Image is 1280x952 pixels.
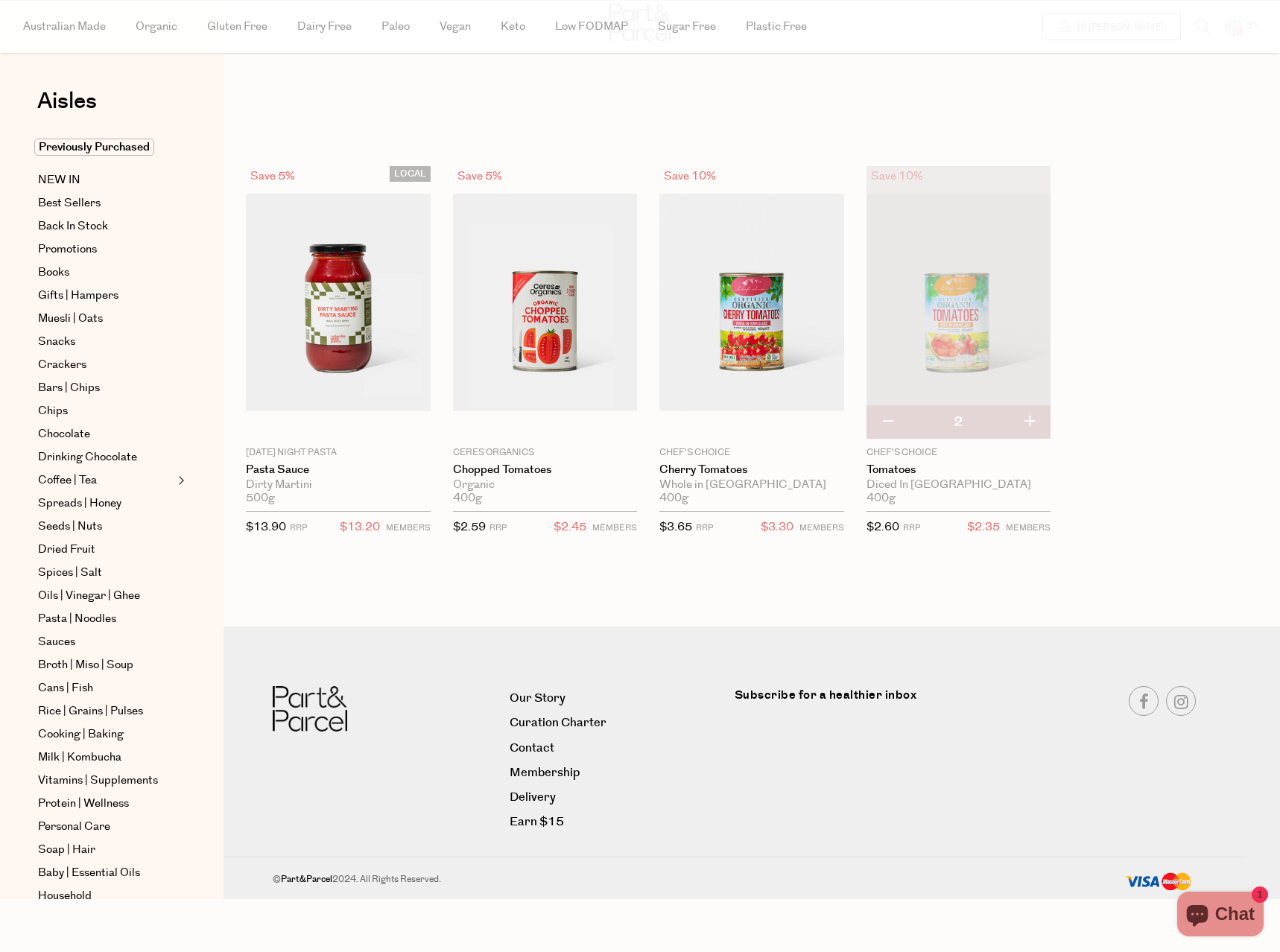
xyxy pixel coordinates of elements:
a: Cherry Tomatoes [659,463,844,477]
a: Soap | Hair [38,841,174,859]
span: Cans | Fish [38,679,93,697]
span: Pasta | Noodles [38,610,116,628]
a: Promotions [38,241,174,258]
a: Baby | Essential Oils [38,864,174,882]
a: Our Story [510,688,723,708]
a: Household [38,887,174,905]
div: © 2024. All Rights Reserved. [273,872,989,887]
div: Save 10% [659,166,720,186]
a: Cans | Fish [38,679,174,697]
div: Diced In [GEOGRAPHIC_DATA] [866,478,1051,492]
span: Australian Made [23,1,106,53]
a: Spices | Salt [38,564,174,582]
small: RRP [696,522,713,533]
span: Back In Stock [38,218,108,235]
a: Gifts | Hampers [38,287,174,305]
label: Subscribe for a healthier inbox [735,686,971,715]
span: Paleo [381,1,410,53]
span: Plastic Free [746,1,807,53]
a: Aisles [37,90,97,127]
a: Cooking | Baking [38,726,174,743]
a: Seeds | Nuts [38,518,174,536]
div: Whole in [GEOGRAPHIC_DATA] [659,478,844,492]
span: Chips [38,402,68,420]
span: Spreads | Honey [38,495,121,513]
span: Best Sellers [38,194,101,212]
span: Muesli | Oats [38,310,103,328]
span: $3.30 [761,518,793,537]
span: 400g [659,492,688,505]
p: Chef's Choice [866,446,1051,460]
span: Personal Care [38,818,110,836]
small: RRP [489,522,507,533]
span: 500g [246,492,275,505]
span: LOCAL [390,166,431,182]
a: Pasta | Noodles [38,610,174,628]
span: Sugar Free [658,1,716,53]
a: Coffee | Tea [38,472,174,489]
div: Dirty Martini [246,478,431,492]
p: Chef's Choice [659,446,844,460]
span: Drinking Chocolate [38,448,137,466]
span: Low FODMAP [555,1,628,53]
img: Pasta Sauce [246,194,431,411]
span: Soap | Hair [38,841,95,859]
a: Rice | Grains | Pulses [38,702,174,720]
a: Best Sellers [38,194,174,212]
small: RRP [290,522,307,533]
a: Personal Care [38,818,174,836]
a: Vitamins | Supplements [38,772,174,790]
span: Seeds | Nuts [38,518,102,536]
span: Protein | Wellness [38,795,129,813]
a: Pasta Sauce [246,463,431,477]
p: Ceres Organics [453,446,638,460]
small: MEMBERS [386,522,431,533]
span: $2.45 [554,518,586,537]
span: Books [38,264,69,282]
span: Coffee | Tea [38,472,97,489]
span: Sauces [38,633,75,651]
span: Chocolate [38,425,90,443]
inbox-online-store-chat: Shopify online store chat [1173,892,1268,940]
span: Dried Fruit [38,541,95,559]
span: Baby | Essential Oils [38,864,140,882]
div: Organic [453,478,638,492]
small: RRP [903,522,920,533]
span: Keto [501,1,525,53]
a: Tomatoes [866,463,1051,477]
span: $2.60 [866,519,899,535]
a: Muesli | Oats [38,310,174,328]
img: payment-methods.png [1125,872,1192,892]
span: Dairy Free [297,1,352,53]
a: Broth | Miso | Soup [38,656,174,674]
a: Chopped Tomatoes [453,463,638,477]
small: MEMBERS [1006,522,1051,533]
span: Organic [136,1,177,53]
span: NEW IN [38,171,80,189]
span: Aisles [37,85,97,118]
a: Contact [510,738,723,758]
a: Drinking Chocolate [38,448,174,466]
a: Oils | Vinegar | Ghee [38,587,174,605]
a: Sauces [38,633,174,651]
a: Snacks [38,333,174,351]
small: MEMBERS [592,522,637,533]
span: $13.20 [340,518,380,537]
span: Vegan [440,1,471,53]
a: Curation Charter [510,713,723,733]
a: Milk | Kombucha [38,749,174,767]
a: Earn $15 [510,812,723,832]
a: Books [38,264,174,282]
span: Spices | Salt [38,564,102,582]
a: Protein | Wellness [38,795,174,813]
span: Bars | Chips [38,379,100,397]
span: Promotions [38,241,97,258]
span: Gifts | Hampers [38,287,118,305]
p: [DATE] Night Pasta [246,446,431,460]
span: Cooking | Baking [38,726,124,743]
img: Chopped Tomatoes [453,194,638,411]
span: Gluten Free [207,1,267,53]
span: $2.59 [453,519,486,535]
small: MEMBERS [799,522,844,533]
a: Chocolate [38,425,174,443]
